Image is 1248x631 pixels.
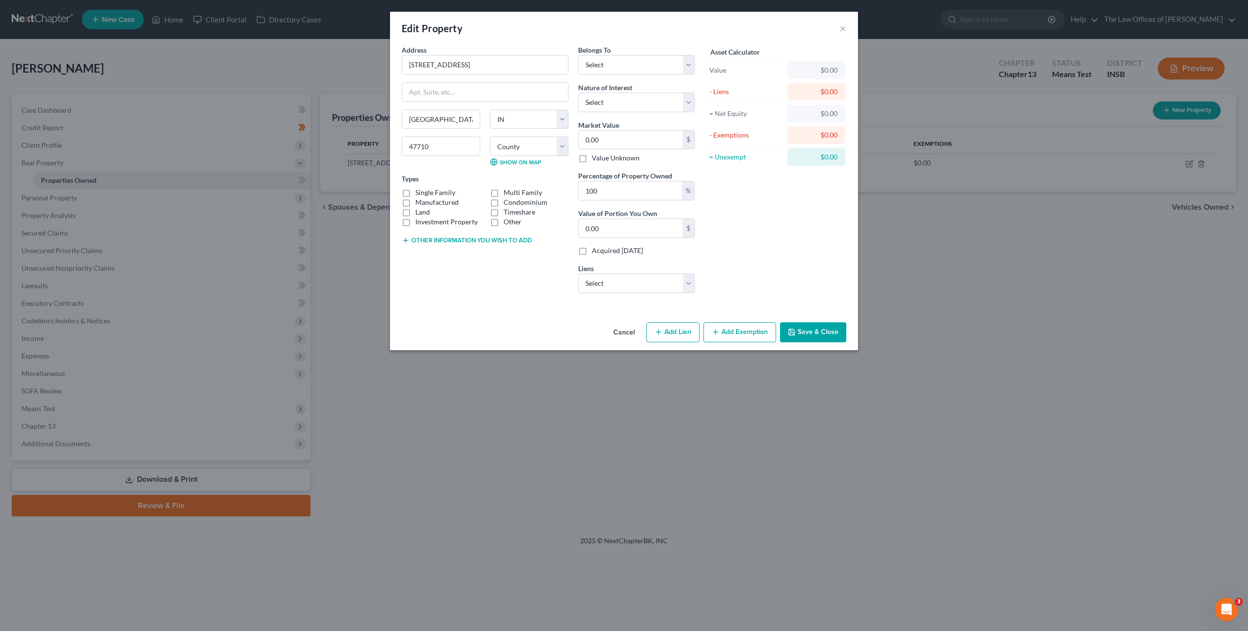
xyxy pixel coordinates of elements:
[402,137,480,156] input: Enter zip...
[592,153,640,163] label: Value Unknown
[579,131,682,149] input: 0.00
[709,109,783,118] div: = Net Equity
[592,246,643,256] label: Acquired [DATE]
[682,131,694,149] div: $
[795,109,838,118] div: $0.00
[605,323,643,343] button: Cancel
[579,219,682,237] input: 0.00
[709,87,783,97] div: - Liens
[579,181,682,200] input: 0.00
[504,217,522,227] label: Other
[402,46,427,54] span: Address
[578,208,657,218] label: Value of Portion You Own
[578,171,672,181] label: Percentage of Property Owned
[504,207,535,217] label: Timeshare
[415,207,430,217] label: Land
[795,65,838,75] div: $0.00
[490,158,541,166] a: Show on Map
[402,237,532,244] button: Other information you wish to add
[795,152,838,162] div: $0.00
[709,130,783,140] div: - Exemptions
[578,263,594,274] label: Liens
[578,120,619,130] label: Market Value
[682,181,694,200] div: %
[415,217,478,227] label: Investment Property
[710,47,760,57] label: Asset Calculator
[709,152,783,162] div: = Unexempt
[709,65,783,75] div: Value
[402,56,568,74] input: Enter address...
[682,219,694,237] div: $
[646,322,700,343] button: Add Lien
[402,83,568,101] input: Apt, Suite, etc...
[1235,598,1243,606] span: 3
[780,322,846,343] button: Save & Close
[839,22,846,34] button: ×
[415,197,459,207] label: Manufactured
[703,322,776,343] button: Add Exemption
[578,82,632,93] label: Nature of Interest
[402,21,463,35] div: Edit Property
[795,130,838,140] div: $0.00
[402,110,480,129] input: Enter city...
[415,188,455,197] label: Single Family
[504,188,542,197] label: Multi Family
[402,174,419,184] label: Types
[1215,598,1238,621] iframe: Intercom live chat
[578,46,611,54] span: Belongs To
[504,197,547,207] label: Condominium
[795,87,838,97] div: $0.00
